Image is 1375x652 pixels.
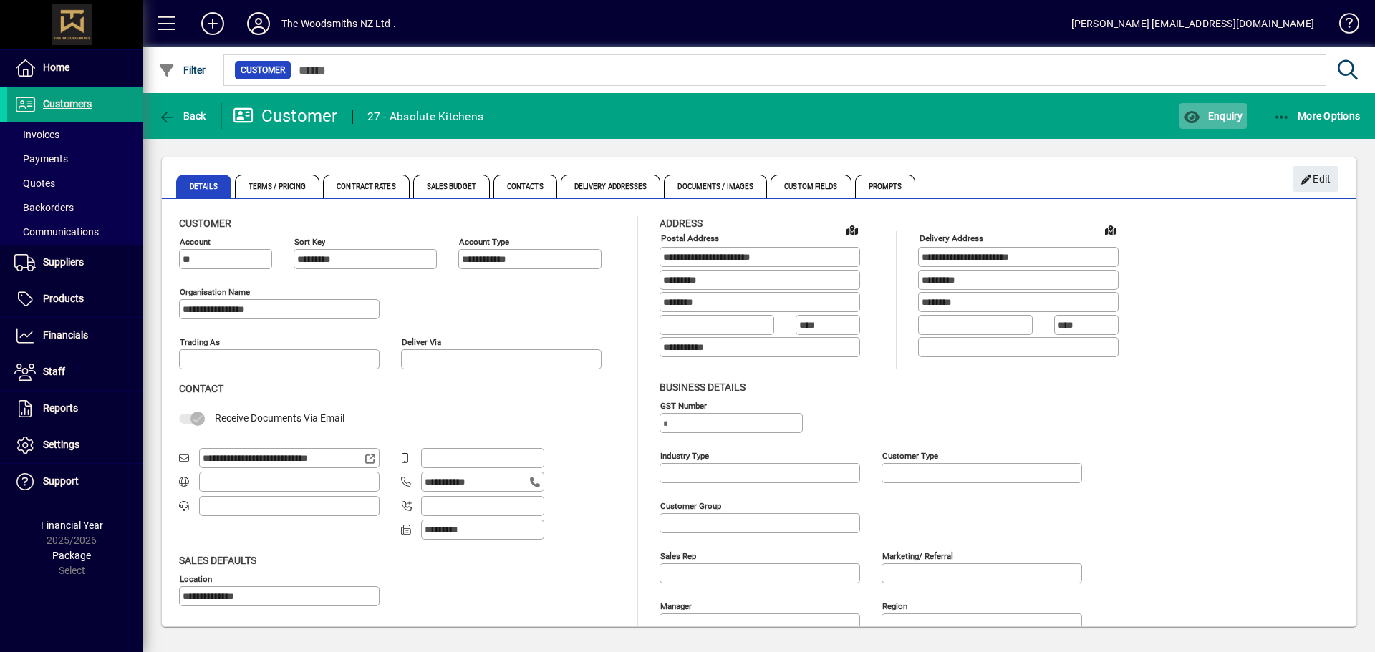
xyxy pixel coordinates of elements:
[7,220,143,244] a: Communications
[660,550,696,560] mat-label: Sales rep
[43,366,65,377] span: Staff
[660,381,746,393] span: Business details
[882,450,938,460] mat-label: Customer type
[841,218,864,241] a: View on map
[660,450,709,460] mat-label: Industry type
[43,293,84,304] span: Products
[664,175,767,198] span: Documents / Images
[882,600,907,610] mat-label: Region
[7,464,143,500] a: Support
[233,104,338,127] div: Customer
[14,177,55,189] span: Quotes
[241,63,285,77] span: Customer
[882,550,953,560] mat-label: Marketing/ Referral
[294,237,325,247] mat-label: Sort key
[7,195,143,220] a: Backorders
[561,175,661,198] span: Delivery Addresses
[7,391,143,427] a: Reports
[180,287,250,297] mat-label: Organisation name
[180,573,212,583] mat-label: Location
[155,103,210,129] button: Back
[1270,103,1364,129] button: More Options
[7,281,143,317] a: Products
[43,62,69,73] span: Home
[158,110,206,122] span: Back
[43,439,79,450] span: Settings
[1183,110,1243,122] span: Enquiry
[43,98,92,110] span: Customers
[235,175,320,198] span: Terms / Pricing
[1071,12,1314,35] div: [PERSON_NAME] [EMAIL_ADDRESS][DOMAIN_NAME]
[236,11,281,37] button: Profile
[413,175,490,198] span: Sales Budget
[7,50,143,86] a: Home
[176,175,231,198] span: Details
[7,171,143,195] a: Quotes
[1293,166,1338,192] button: Edit
[180,237,211,247] mat-label: Account
[367,105,484,128] div: 27 - Absolute Kitchens
[855,175,916,198] span: Prompts
[158,64,206,76] span: Filter
[281,12,396,35] div: The Woodsmiths NZ Ltd .
[14,129,59,140] span: Invoices
[179,218,231,229] span: Customer
[660,400,707,410] mat-label: GST Number
[7,427,143,463] a: Settings
[1328,3,1357,49] a: Knowledge Base
[1301,167,1331,191] span: Edit
[179,555,256,566] span: Sales defaults
[7,122,143,147] a: Invoices
[143,103,222,129] app-page-header-button: Back
[7,245,143,281] a: Suppliers
[155,57,210,83] button: Filter
[14,153,68,165] span: Payments
[190,11,236,37] button: Add
[771,175,851,198] span: Custom Fields
[43,329,88,341] span: Financials
[14,226,99,238] span: Communications
[660,600,692,610] mat-label: Manager
[459,237,509,247] mat-label: Account Type
[179,383,223,394] span: Contact
[43,475,79,487] span: Support
[660,500,721,510] mat-label: Customer group
[1099,218,1122,241] a: View on map
[493,175,557,198] span: Contacts
[660,218,703,229] span: Address
[180,337,220,347] mat-label: Trading as
[43,402,78,414] span: Reports
[215,412,344,424] span: Receive Documents Via Email
[7,147,143,171] a: Payments
[7,354,143,390] a: Staff
[1273,110,1361,122] span: More Options
[41,520,103,531] span: Financial Year
[52,550,91,561] span: Package
[14,202,74,213] span: Backorders
[43,256,84,268] span: Suppliers
[7,318,143,354] a: Financials
[323,175,409,198] span: Contract Rates
[1179,103,1246,129] button: Enquiry
[402,337,441,347] mat-label: Deliver via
